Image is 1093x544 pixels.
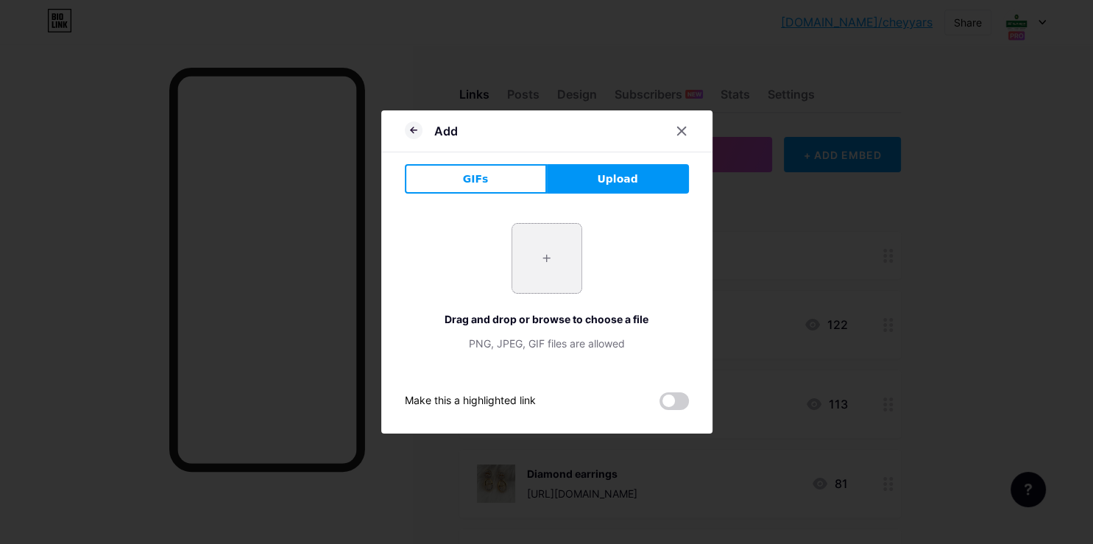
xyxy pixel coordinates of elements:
[405,392,536,410] div: Make this a highlighted link
[434,122,458,140] div: Add
[405,336,689,351] div: PNG, JPEG, GIF files are allowed
[405,311,689,327] div: Drag and drop or browse to choose a file
[405,164,547,194] button: GIFs
[463,172,489,187] span: GIFs
[547,164,689,194] button: Upload
[597,172,637,187] span: Upload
